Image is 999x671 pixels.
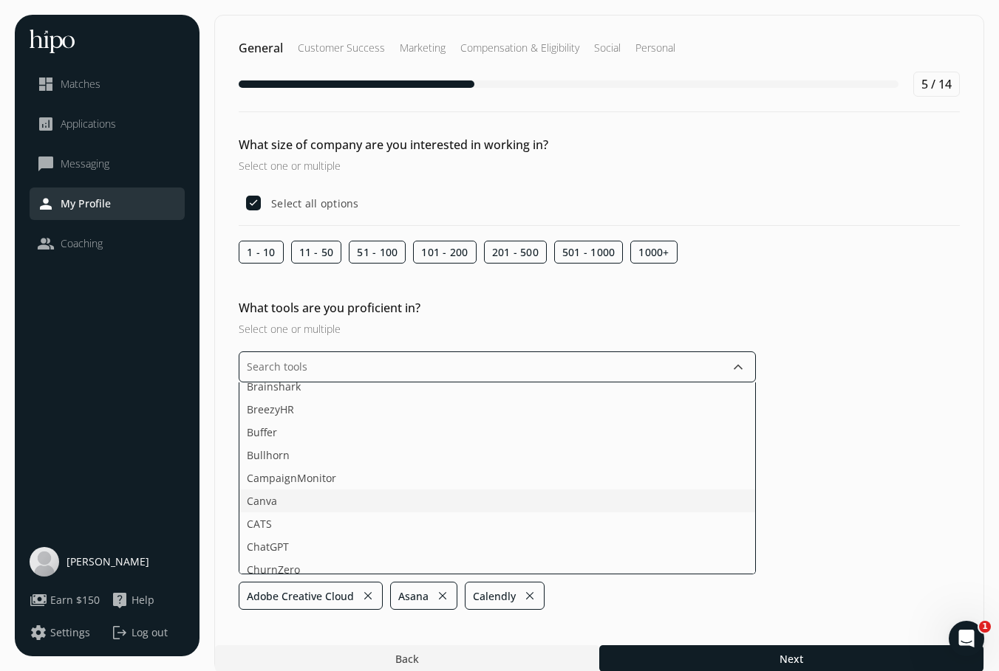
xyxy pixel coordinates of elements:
span: Canva [247,493,277,509]
button: close [436,585,449,606]
span: [PERSON_NAME] [67,554,149,569]
h3: Select one or multiple [239,158,756,173]
input: Search tools [239,351,756,382]
span: Buffer [247,424,277,440]
label: 1000+ [630,241,677,264]
span: Messaging [61,156,109,171]
h2: Social [594,41,621,55]
h2: What tools are you proficient in? [239,299,756,317]
a: live_helpHelp [111,591,185,609]
button: close [361,585,375,606]
span: Asana [398,588,429,604]
h2: Customer Success [298,41,385,55]
iframe: Intercom live chat [949,621,984,656]
span: Matches [61,77,100,92]
span: CATS [247,516,272,531]
span: Settings [50,625,90,640]
span: Adobe Creative Cloud [247,588,354,604]
span: Calendly [473,588,516,604]
img: hh-logo-white [30,30,75,53]
span: CampaignMonitor [247,470,336,486]
label: 201 - 500 [484,241,547,264]
a: settingsSettings [30,624,103,641]
button: keyboard_arrow_down [729,358,747,376]
span: dashboard [37,75,55,93]
span: Earn $150 [50,593,100,608]
span: chat_bubble_outline [37,155,55,173]
a: peopleCoaching [37,235,177,252]
button: settingsSettings [30,624,90,641]
label: 11 - 50 [291,241,342,264]
a: paymentsEarn $150 [30,591,103,609]
span: people [37,235,55,252]
button: close [523,585,536,606]
span: live_help [111,591,129,609]
span: ChatGPT [247,539,289,554]
span: Coaching [61,236,103,251]
span: Applications [61,117,116,131]
span: ChurnZero [247,562,300,577]
button: paymentsEarn $150 [30,591,100,609]
button: live_helpHelp [111,591,154,609]
span: Brainshark [247,379,301,394]
span: settings [30,624,47,641]
a: personMy Profile [37,195,177,213]
span: Back [395,651,419,667]
span: My Profile [61,196,111,211]
button: logoutLog out [111,624,185,641]
span: Log out [132,625,168,640]
span: BreezyHR [247,402,294,417]
span: person [37,195,55,213]
h2: Personal [635,41,675,55]
h3: Select one or multiple [239,321,756,337]
span: Next [780,651,803,667]
span: analytics [37,115,55,133]
span: logout [111,624,129,641]
label: Select all options [268,196,359,211]
label: 1 - 10 [239,241,284,264]
label: 501 - 1000 [554,241,624,264]
h2: Compensation & Eligibility [460,41,579,55]
span: 1 [979,621,991,633]
label: 101 - 200 [413,241,476,264]
h2: Marketing [400,41,446,55]
div: 5 / 14 [913,72,960,97]
h2: General [239,39,283,57]
a: chat_bubble_outlineMessaging [37,155,177,173]
img: user-photo [30,547,59,577]
a: analyticsApplications [37,115,177,133]
h2: What size of company are you interested in working in? [239,136,756,154]
label: 51 - 100 [349,241,406,264]
a: dashboardMatches [37,75,177,93]
span: Bullhorn [247,447,290,463]
span: payments [30,591,47,609]
span: Help [132,593,154,608]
